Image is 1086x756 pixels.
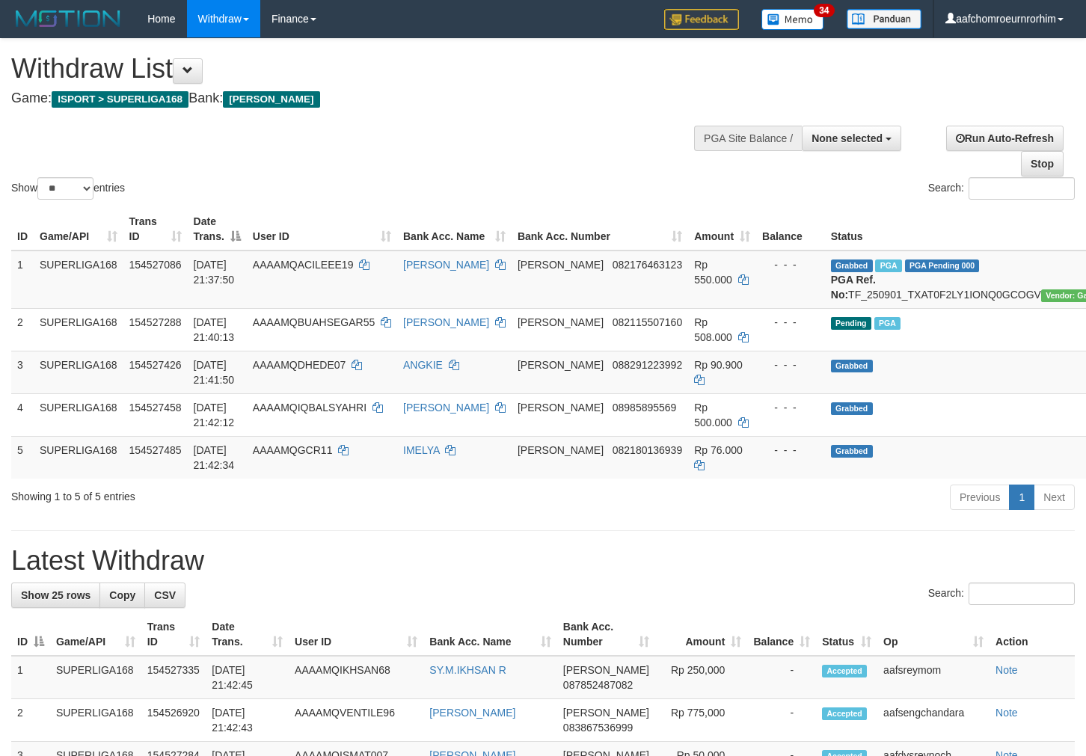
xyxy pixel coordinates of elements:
span: 154527426 [129,359,182,371]
th: Balance: activate to sort column ascending [747,613,816,656]
div: Showing 1 to 5 of 5 entries [11,483,441,504]
span: 154527458 [129,402,182,414]
th: Date Trans.: activate to sort column descending [188,208,247,251]
h4: Game: Bank: [11,91,709,106]
td: SUPERLIGA168 [50,699,141,742]
span: [PERSON_NAME] [518,444,604,456]
b: PGA Ref. No: [831,274,876,301]
span: Rp 508.000 [694,316,732,343]
a: Stop [1021,151,1064,176]
span: [PERSON_NAME] [518,316,604,328]
label: Search: [928,177,1075,200]
td: SUPERLIGA168 [34,393,123,436]
th: Balance [756,208,825,251]
th: User ID: activate to sort column ascending [247,208,397,251]
span: Grabbed [831,360,873,372]
button: None selected [802,126,901,151]
td: 154527335 [141,656,206,699]
span: None selected [812,132,883,144]
span: 154527288 [129,316,182,328]
th: Bank Acc. Number: activate to sort column ascending [512,208,688,251]
span: Copy 082180136939 to clipboard [613,444,682,456]
a: Previous [950,485,1010,510]
div: - - - [762,357,819,372]
td: 154526920 [141,699,206,742]
td: 2 [11,699,50,742]
a: CSV [144,583,185,608]
td: SUPERLIGA168 [34,436,123,479]
h1: Latest Withdraw [11,546,1075,576]
div: PGA Site Balance / [694,126,802,151]
span: [DATE] 21:37:50 [194,259,235,286]
th: Amount: activate to sort column ascending [655,613,747,656]
span: CSV [154,589,176,601]
td: Rp 775,000 [655,699,747,742]
span: [PERSON_NAME] [518,259,604,271]
span: [PERSON_NAME] [563,707,649,719]
span: AAAAMQDHEDE07 [253,359,346,371]
th: ID [11,208,34,251]
a: 1 [1009,485,1034,510]
span: 34 [814,4,834,17]
span: Marked by aafsengchandara [874,317,901,330]
th: Op: activate to sort column ascending [877,613,990,656]
td: [DATE] 21:42:45 [206,656,289,699]
img: Button%20Memo.svg [761,9,824,30]
th: Bank Acc. Name: activate to sort column ascending [423,613,557,656]
th: Trans ID: activate to sort column ascending [141,613,206,656]
span: Rp 550.000 [694,259,732,286]
span: [PERSON_NAME] [518,359,604,371]
span: Rp 76.000 [694,444,743,456]
a: Run Auto-Refresh [946,126,1064,151]
td: Rp 250,000 [655,656,747,699]
span: Marked by aafsengchandara [875,259,901,272]
a: Note [995,664,1018,676]
span: [PERSON_NAME] [518,402,604,414]
input: Search: [969,177,1075,200]
td: - [747,699,816,742]
span: Grabbed [831,445,873,458]
span: 154527086 [129,259,182,271]
span: Rp 500.000 [694,402,732,428]
span: Pending [831,317,871,330]
span: PGA Pending [905,259,980,272]
label: Search: [928,583,1075,605]
div: - - - [762,400,819,415]
td: SUPERLIGA168 [34,308,123,351]
span: Rp 90.900 [694,359,743,371]
span: AAAAMQACILEEE19 [253,259,354,271]
div: - - - [762,315,819,330]
label: Show entries [11,177,125,200]
span: [DATE] 21:40:13 [194,316,235,343]
a: SY.M.IKHSAN R [429,664,506,676]
span: Grabbed [831,259,873,272]
span: Show 25 rows [21,589,90,601]
img: panduan.png [847,9,921,29]
a: Note [995,707,1018,719]
a: Next [1034,485,1075,510]
td: AAAAMQIKHSAN68 [289,656,423,699]
input: Search: [969,583,1075,605]
h1: Withdraw List [11,54,709,84]
th: Action [990,613,1075,656]
td: [DATE] 21:42:43 [206,699,289,742]
span: Copy 088291223992 to clipboard [613,359,682,371]
span: Accepted [822,665,867,677]
a: Copy [99,583,145,608]
a: [PERSON_NAME] [403,259,489,271]
th: Status: activate to sort column ascending [816,613,877,656]
td: SUPERLIGA168 [34,351,123,393]
td: 4 [11,393,34,436]
span: ISPORT > SUPERLIGA168 [52,91,188,108]
a: [PERSON_NAME] [429,707,515,719]
a: ANGKIE [403,359,443,371]
td: aafsreymom [877,656,990,699]
th: Bank Acc. Number: activate to sort column ascending [557,613,655,656]
img: Feedback.jpg [664,9,739,30]
a: [PERSON_NAME] [403,316,489,328]
span: [DATE] 21:42:12 [194,402,235,428]
div: - - - [762,257,819,272]
span: AAAAMQBUAHSEGAR55 [253,316,375,328]
td: SUPERLIGA168 [50,656,141,699]
span: AAAAMQGCR11 [253,444,333,456]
